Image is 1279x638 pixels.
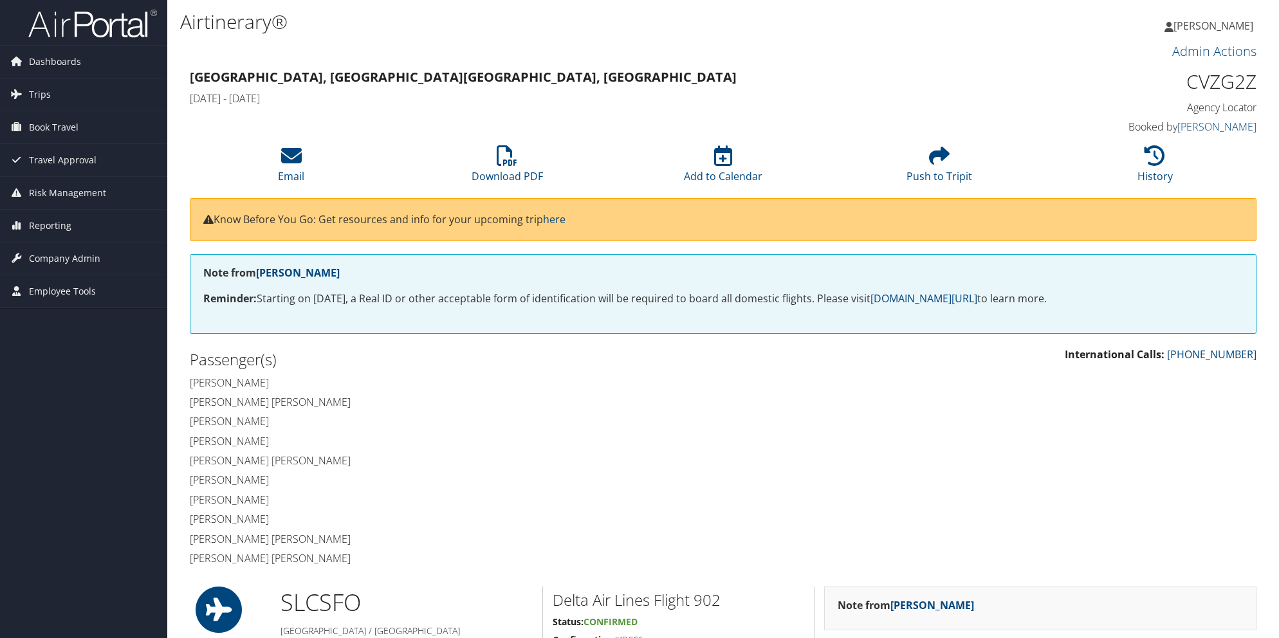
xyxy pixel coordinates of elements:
h2: Passenger(s) [190,349,713,370]
strong: International Calls: [1065,347,1164,361]
span: Book Travel [29,111,78,143]
h2: Delta Air Lines Flight 902 [553,589,804,611]
h4: [PERSON_NAME] [PERSON_NAME] [190,551,713,565]
strong: Note from [838,598,974,612]
a: [PERSON_NAME] [256,266,340,280]
a: Download PDF [472,152,543,183]
a: [DOMAIN_NAME][URL] [870,291,977,305]
h4: [PERSON_NAME] [190,414,713,428]
span: Company Admin [29,242,100,275]
h4: [PERSON_NAME] [PERSON_NAME] [190,395,713,409]
img: airportal-logo.png [28,8,157,39]
h4: [PERSON_NAME] [190,434,713,448]
h4: [PERSON_NAME] [PERSON_NAME] [190,532,713,546]
span: Travel Approval [29,144,97,176]
h1: CVZG2Z [1004,68,1256,95]
strong: Note from [203,266,340,280]
a: Email [278,152,304,183]
a: [PERSON_NAME] [890,598,974,612]
h5: [GEOGRAPHIC_DATA] / [GEOGRAPHIC_DATA] [281,624,533,637]
h4: Booked by [1004,120,1256,134]
span: [PERSON_NAME] [1173,19,1253,33]
span: Risk Management [29,177,106,209]
h4: [PERSON_NAME] [190,376,713,390]
h4: [DATE] - [DATE] [190,91,985,105]
a: History [1137,152,1173,183]
h4: [PERSON_NAME] [190,493,713,507]
h4: Agency Locator [1004,100,1256,114]
span: Employee Tools [29,275,96,307]
h4: [PERSON_NAME] [190,473,713,487]
a: Admin Actions [1172,42,1256,60]
a: here [543,212,566,226]
strong: [GEOGRAPHIC_DATA], [GEOGRAPHIC_DATA] [GEOGRAPHIC_DATA], [GEOGRAPHIC_DATA] [190,68,737,86]
a: Push to Tripit [906,152,972,183]
h1: Airtinerary® [180,8,904,35]
span: Trips [29,78,51,111]
h4: [PERSON_NAME] [190,512,713,526]
span: Confirmed [584,615,638,628]
a: [PHONE_NUMBER] [1167,347,1256,361]
a: [PERSON_NAME] [1164,6,1266,45]
h4: [PERSON_NAME] [PERSON_NAME] [190,453,713,468]
a: [PERSON_NAME] [1177,120,1256,134]
strong: Status: [553,615,584,628]
span: Reporting [29,210,71,242]
strong: Reminder: [203,291,257,305]
p: Know Before You Go: Get resources and info for your upcoming trip [203,212,1243,228]
p: Starting on [DATE], a Real ID or other acceptable form of identification will be required to boar... [203,291,1243,307]
a: Add to Calendar [684,152,762,183]
h1: SLC SFO [281,587,533,619]
span: Dashboards [29,46,81,78]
